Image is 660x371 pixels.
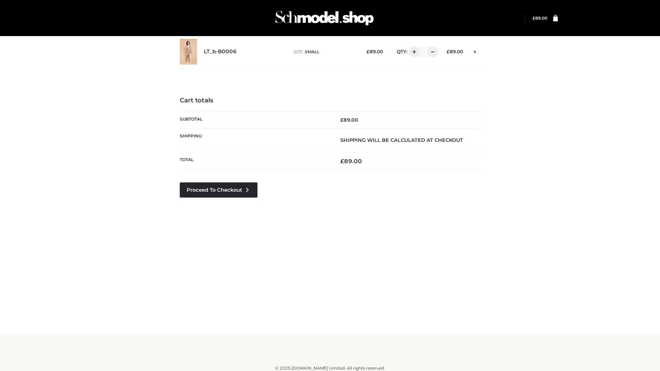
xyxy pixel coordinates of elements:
[340,158,344,165] span: £
[340,137,463,143] strong: Shipping will be calculated at checkout
[470,46,480,55] a: Remove this item
[366,49,383,54] bdi: 89.00
[180,111,330,128] th: Subtotal
[532,15,535,21] span: £
[273,4,376,32] img: Schmodel Admin 964
[340,158,362,165] bdi: 89.00
[532,15,547,21] a: £89.00
[340,117,358,123] bdi: 89.00
[447,49,463,54] bdi: 89.00
[532,15,547,21] bdi: 89.00
[180,152,330,170] th: Total
[294,49,356,55] p: size :
[180,97,480,104] h4: Cart totals
[447,49,450,54] span: £
[340,117,343,123] span: £
[180,182,257,198] a: Proceed to Checkout
[390,46,436,57] div: QTY:
[204,48,237,55] a: LT_b-B0006
[180,39,197,65] img: LT_b-B0006 - SMALL
[366,49,370,54] span: £
[180,128,330,152] th: Shipping:
[305,49,319,54] span: SMALL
